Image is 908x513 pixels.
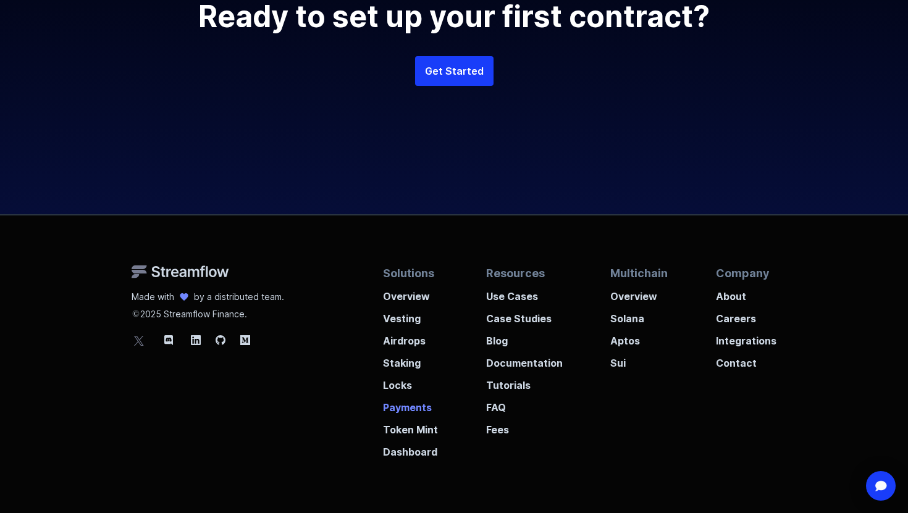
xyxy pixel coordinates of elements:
a: Documentation [486,348,563,370]
a: Overview [610,282,668,304]
p: Resources [486,265,563,282]
a: Overview [383,282,438,304]
a: Vesting [383,304,438,326]
p: Multichain [610,265,668,282]
p: Made with [132,291,174,303]
h2: Ready to set up your first contract? [158,2,750,31]
a: Case Studies [486,304,563,326]
img: Streamflow Logo [132,265,229,278]
a: Contact [716,348,776,370]
a: Integrations [716,326,776,348]
a: Token Mint [383,415,438,437]
a: FAQ [486,393,563,415]
p: 2025 Streamflow Finance. [132,303,284,320]
a: Get Started [415,56,494,86]
p: Solutions [383,265,438,282]
a: Locks [383,370,438,393]
a: Tutorials [486,370,563,393]
p: by a distributed team. [194,291,284,303]
a: Airdrops [383,326,438,348]
a: Fees [486,415,563,437]
a: Blog [486,326,563,348]
p: Company [716,265,776,282]
a: Sui [610,348,668,370]
a: Careers [716,304,776,326]
a: About [716,282,776,304]
a: Payments [383,393,438,415]
a: Aptos [610,326,668,348]
div: Open Intercom Messenger [866,471,896,501]
a: Solana [610,304,668,326]
a: Use Cases [486,282,563,304]
a: Dashboard [383,437,438,459]
a: Staking [383,348,438,370]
